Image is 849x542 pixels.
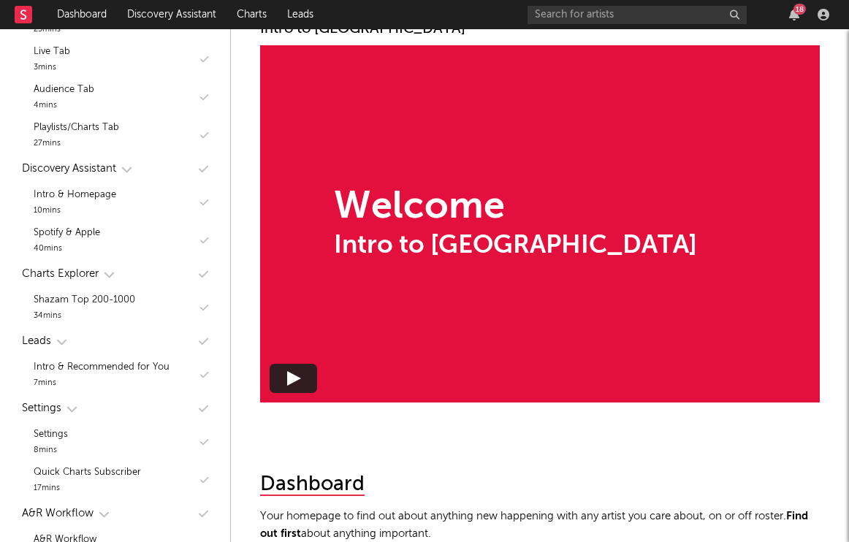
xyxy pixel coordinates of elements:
div: A&R Workflow [22,505,94,522]
div: Settings [22,400,61,417]
div: Welcome [334,188,697,226]
div: Intro & Homepage [34,186,116,204]
strong: Find out first [260,511,808,539]
div: Settings [34,426,68,443]
div: Charts Explorer [22,265,99,283]
div: Dashboard [260,474,365,496]
div: Leads [22,332,51,350]
input: Search for artists [528,6,747,24]
div: Quick Charts Subscriber [34,464,141,481]
div: 27 mins [34,137,119,151]
div: Audience Tab [34,81,94,99]
div: 17 mins [34,481,141,496]
div: Spotify & Apple [34,224,100,242]
div: 8 mins [34,443,68,458]
div: 10 mins [34,204,116,218]
div: 40 mins [34,242,100,256]
div: 4 mins [34,99,94,113]
button: 18 [789,9,799,20]
div: 25 mins [34,23,109,37]
div: Live Tab [34,43,70,61]
div: 7 mins [34,376,170,391]
div: Intro & Recommended for You [34,359,170,376]
div: Shazam Top 200-1000 [34,291,135,309]
div: 3 mins [34,61,70,75]
div: 18 [793,4,806,15]
div: Discovery Assistant [22,160,116,178]
div: Intro to [GEOGRAPHIC_DATA] [260,20,820,38]
div: 34 mins [34,309,135,324]
div: Intro to [GEOGRAPHIC_DATA] [334,234,697,259]
div: Playlists/Charts Tab [34,119,119,137]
